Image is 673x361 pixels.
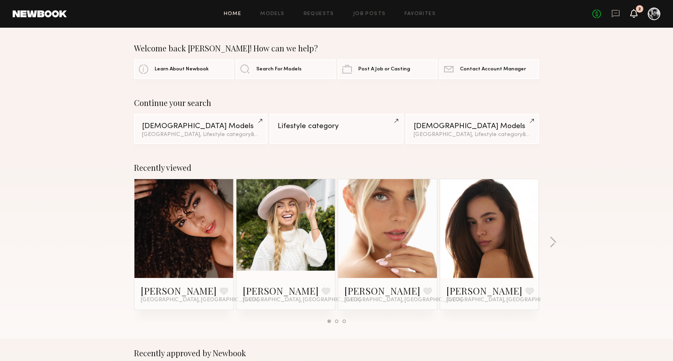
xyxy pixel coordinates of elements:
[414,132,531,138] div: [GEOGRAPHIC_DATA], Lifestyle category
[243,297,361,303] span: [GEOGRAPHIC_DATA], [GEOGRAPHIC_DATA]
[134,43,539,53] div: Welcome back [PERSON_NAME]! How can we help?
[260,11,284,17] a: Models
[638,7,641,11] div: 2
[142,123,259,130] div: [DEMOGRAPHIC_DATA] Models
[446,297,564,303] span: [GEOGRAPHIC_DATA], [GEOGRAPHIC_DATA]
[134,163,539,172] div: Recently viewed
[353,11,386,17] a: Job Posts
[278,123,395,130] div: Lifestyle category
[134,98,539,108] div: Continue your search
[134,59,234,79] a: Learn About Newbook
[406,114,539,144] a: [DEMOGRAPHIC_DATA] Models[GEOGRAPHIC_DATA], Lifestyle category&1other filter
[522,132,556,137] span: & 1 other filter
[256,67,302,72] span: Search For Models
[414,123,531,130] div: [DEMOGRAPHIC_DATA] Models
[270,114,403,144] a: Lifestyle category
[141,284,217,297] a: [PERSON_NAME]
[358,67,410,72] span: Post A Job or Casting
[155,67,209,72] span: Learn About Newbook
[141,297,259,303] span: [GEOGRAPHIC_DATA], [GEOGRAPHIC_DATA]
[439,59,539,79] a: Contact Account Manager
[344,297,462,303] span: [GEOGRAPHIC_DATA], [GEOGRAPHIC_DATA]
[251,132,285,137] span: & 1 other filter
[460,67,526,72] span: Contact Account Manager
[236,59,335,79] a: Search For Models
[134,348,539,358] div: Recently approved by Newbook
[134,114,267,144] a: [DEMOGRAPHIC_DATA] Models[GEOGRAPHIC_DATA], Lifestyle category&1other filter
[344,284,420,297] a: [PERSON_NAME]
[142,132,259,138] div: [GEOGRAPHIC_DATA], Lifestyle category
[304,11,334,17] a: Requests
[243,284,319,297] a: [PERSON_NAME]
[224,11,242,17] a: Home
[338,59,437,79] a: Post A Job or Casting
[405,11,436,17] a: Favorites
[446,284,522,297] a: [PERSON_NAME]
